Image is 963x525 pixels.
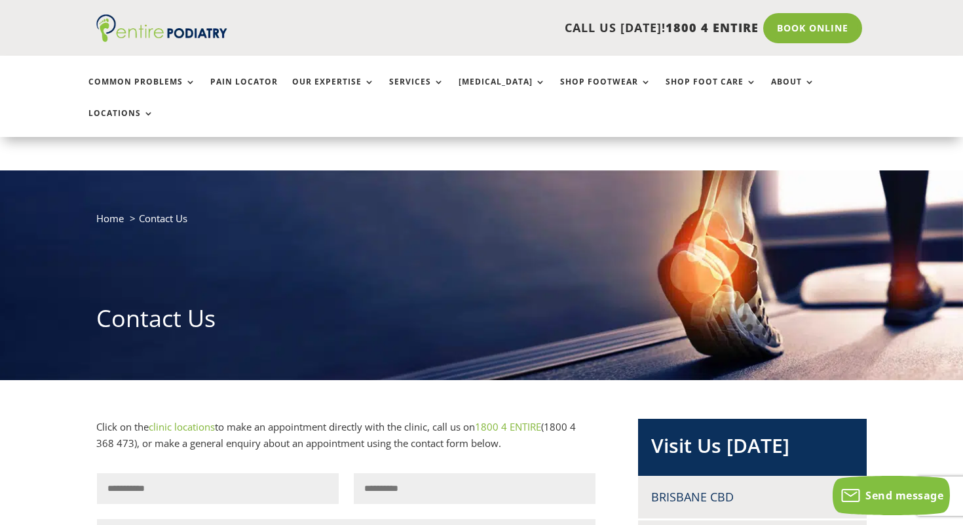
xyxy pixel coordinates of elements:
[96,14,227,42] img: logo (1)
[88,77,196,106] a: Common Problems
[96,212,124,225] a: Home
[833,476,950,515] button: Send message
[389,77,444,106] a: Services
[666,77,757,106] a: Shop Foot Care
[292,77,375,106] a: Our Expertise
[651,489,854,505] h4: Brisbane CBD
[274,20,759,37] p: CALL US [DATE]!
[96,302,867,341] h1: Contact Us
[666,20,759,35] span: 1800 4 ENTIRE
[96,31,227,45] a: Entire Podiatry
[651,432,854,466] h2: Visit Us [DATE]
[763,13,862,43] a: Book Online
[210,77,278,106] a: Pain Locator
[96,419,595,452] p: Click on the to make an appointment directly with the clinic, call us on (1800 4 368 473), or mak...
[139,212,187,225] span: Contact Us
[96,210,867,237] nav: breadcrumb
[149,420,215,433] a: clinic locations
[560,77,651,106] a: Shop Footwear
[771,77,815,106] a: About
[475,420,541,433] a: 1800 4 ENTIRE
[88,109,154,137] a: Locations
[865,488,943,503] span: Send message
[459,77,546,106] a: [MEDICAL_DATA]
